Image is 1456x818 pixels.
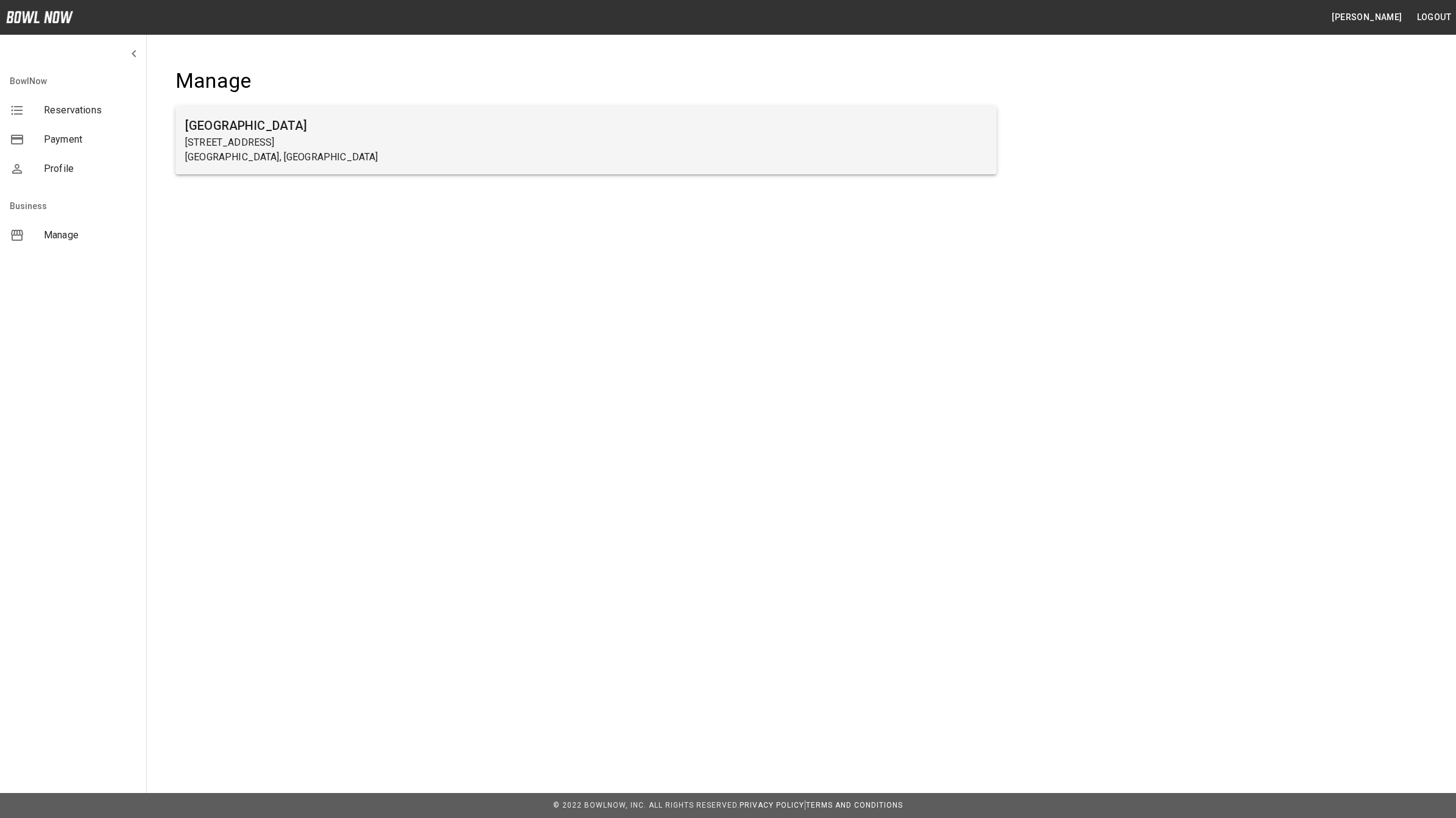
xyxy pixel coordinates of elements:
[185,135,987,150] p: [STREET_ADDRESS]
[553,801,740,809] span: © 2022 BowlNow, Inc. All Rights Reserved.
[175,68,997,94] h4: Manage
[1412,6,1456,29] button: Logout
[1327,6,1407,29] button: [PERSON_NAME]
[185,150,987,165] p: [GEOGRAPHIC_DATA], [GEOGRAPHIC_DATA]
[185,116,987,135] h6: [GEOGRAPHIC_DATA]
[6,11,73,23] img: logo
[44,103,136,118] span: Reservations
[44,228,136,243] span: Manage
[740,801,804,809] a: Privacy Policy
[44,132,136,147] span: Payment
[806,801,903,809] a: Terms and Conditions
[44,162,136,176] span: Profile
